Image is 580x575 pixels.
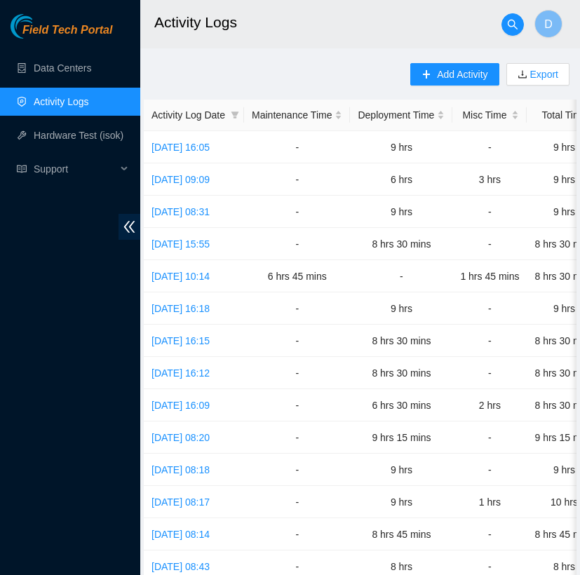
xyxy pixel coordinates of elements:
span: Add Activity [437,67,487,82]
span: download [518,69,527,81]
td: 1 hrs [452,486,527,518]
td: - [452,228,527,260]
a: [DATE] 16:18 [151,303,210,314]
a: [DATE] 15:55 [151,238,210,250]
td: - [244,325,350,357]
a: [DATE] 08:20 [151,432,210,443]
td: 6 hrs 30 mins [350,389,452,421]
td: 9 hrs [350,486,452,518]
td: - [244,357,350,389]
a: [DATE] 08:43 [151,561,210,572]
a: [DATE] 16:05 [151,142,210,153]
td: - [350,260,452,292]
td: 3 hrs [452,163,527,196]
td: - [452,325,527,357]
td: - [244,292,350,325]
span: filter [231,111,239,119]
a: Akamai TechnologiesField Tech Portal [11,25,112,43]
span: Field Tech Portal [22,24,112,37]
span: Activity Log Date [151,107,225,123]
td: - [244,454,350,486]
button: plusAdd Activity [410,63,499,86]
td: 9 hrs [350,131,452,163]
td: - [452,196,527,228]
button: downloadExport [506,63,569,86]
td: - [452,131,527,163]
span: filter [228,104,242,126]
td: - [244,131,350,163]
span: double-left [119,214,140,240]
td: - [452,518,527,550]
a: [DATE] 16:15 [151,335,210,346]
a: [DATE] 09:09 [151,174,210,185]
td: 2 hrs [452,389,527,421]
button: D [534,10,562,38]
img: Akamai Technologies [11,14,71,39]
td: - [244,163,350,196]
a: Hardware Test (isok) [34,130,123,141]
td: - [452,357,527,389]
td: 8 hrs 30 mins [350,325,452,357]
a: [DATE] 08:18 [151,464,210,475]
span: Support [34,155,116,183]
td: 1 hrs 45 mins [452,260,527,292]
td: 8 hrs 30 mins [350,357,452,389]
a: Export [527,69,558,80]
td: 9 hrs [350,196,452,228]
span: plus [421,69,431,81]
a: [DATE] 16:09 [151,400,210,411]
span: read [17,164,27,174]
td: - [244,421,350,454]
a: [DATE] 08:31 [151,206,210,217]
td: 8 hrs 30 mins [350,228,452,260]
span: search [502,19,523,30]
td: 6 hrs 45 mins [244,260,350,292]
td: - [244,196,350,228]
td: - [244,389,350,421]
span: D [544,15,553,33]
button: search [501,13,524,36]
td: - [452,454,527,486]
td: 8 hrs 45 mins [350,518,452,550]
a: [DATE] 10:14 [151,271,210,282]
td: - [452,421,527,454]
td: 9 hrs 15 mins [350,421,452,454]
td: 9 hrs [350,454,452,486]
a: [DATE] 16:12 [151,367,210,379]
a: [DATE] 08:14 [151,529,210,540]
td: - [244,486,350,518]
a: Data Centers [34,62,91,74]
td: 6 hrs [350,163,452,196]
a: Activity Logs [34,96,89,107]
td: - [452,292,527,325]
a: [DATE] 08:17 [151,496,210,508]
td: - [244,518,350,550]
td: 9 hrs [350,292,452,325]
td: - [244,228,350,260]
